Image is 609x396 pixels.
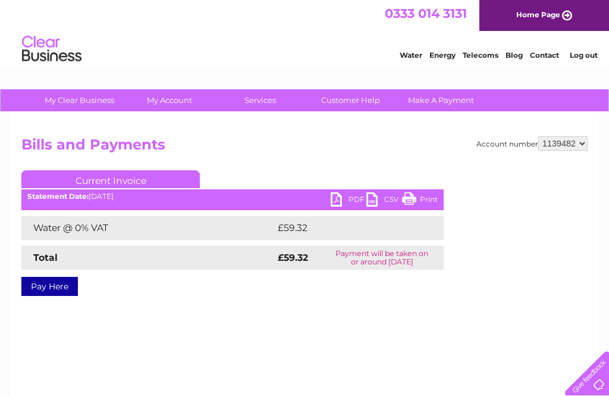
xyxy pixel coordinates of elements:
a: Contact [530,51,559,60]
b: Statement Date: [27,192,89,201]
a: Water [400,51,422,60]
td: Water @ 0% VAT [21,216,275,240]
h2: Bills and Payments [21,136,588,159]
a: Make A Payment [392,89,490,111]
a: Log out [570,51,598,60]
a: Customer Help [302,89,400,111]
a: My Clear Business [30,89,128,111]
div: [DATE] [21,192,444,201]
strong: £59.32 [278,252,308,263]
div: Account number [476,136,588,151]
a: CSV [366,192,402,210]
a: Pay Here [21,277,78,296]
a: Services [211,89,309,111]
strong: Total [33,252,58,263]
a: Current Invoice [21,170,200,188]
div: Clear Business is a trading name of Verastar Limited (registered in [GEOGRAPHIC_DATA] No. 3667643... [24,7,586,58]
a: 0333 014 3131 [385,6,467,21]
a: Telecoms [463,51,498,60]
a: Blog [506,51,523,60]
img: logo.png [21,31,82,67]
td: Payment will be taken on or around [DATE] [320,246,444,270]
a: Energy [429,51,456,60]
a: My Account [121,89,219,111]
td: £59.32 [275,216,419,240]
a: PDF [331,192,366,210]
a: Print [402,192,438,210]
